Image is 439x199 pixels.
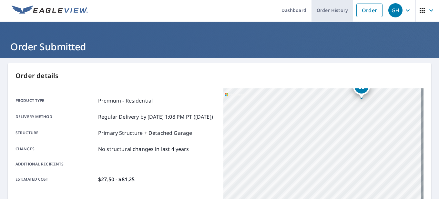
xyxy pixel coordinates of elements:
a: Order [356,4,383,17]
p: No structural changes in last 4 years [98,145,189,153]
p: Order details [15,71,424,81]
p: Additional recipients [15,161,96,167]
p: Primary Structure + Detached Garage [98,129,192,137]
h1: Order Submitted [8,40,431,53]
p: Regular Delivery by [DATE] 1:08 PM PT ([DATE]) [98,113,213,121]
p: Delivery method [15,113,96,121]
img: EV Logo [12,5,88,15]
div: GH [388,3,403,17]
p: Product type [15,97,96,104]
p: Structure [15,129,96,137]
p: Estimated cost [15,175,96,183]
p: $27.50 - $81.25 [98,175,135,183]
p: Changes [15,145,96,153]
p: Premium - Residential [98,97,153,104]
